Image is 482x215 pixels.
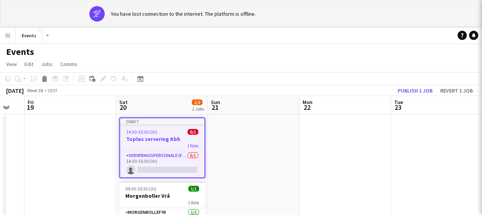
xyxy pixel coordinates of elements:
span: 1/2 [192,99,202,105]
span: Week 38 [25,88,44,93]
app-job-card: Draft14:30-15:30 (1h)0/1Topløs servering Kbh1 RoleServeringspersonale (Fræk udgave)0/114:30-15:30... [119,117,205,178]
a: Jobs [38,59,56,69]
a: Edit [21,59,36,69]
a: Comms [57,59,81,69]
div: [DATE] [6,87,24,94]
div: You have lost connection to the internet. The platform is offline. [111,10,256,17]
span: Tue [394,99,403,106]
div: 2 Jobs [192,106,204,112]
h3: Topløs servering Kbh [120,136,204,142]
span: Sun [211,99,220,106]
h1: Events [6,46,34,58]
button: Events [16,28,43,43]
div: CEST [48,88,58,93]
span: Jobs [41,61,53,68]
a: View [3,59,20,69]
span: Mon [303,99,313,106]
button: Publish 1 job [395,86,436,96]
span: 1 Role [188,200,199,205]
span: 20 [118,103,128,112]
span: Edit [25,61,33,68]
span: 21 [210,103,220,112]
span: 19 [26,103,34,112]
button: Revert 1 job [437,86,476,96]
app-card-role: Serveringspersonale (Fræk udgave)0/114:30-15:30 (1h) [120,151,204,177]
h3: Morgenboller Vrå [119,192,205,199]
div: Draft [120,118,204,124]
span: 1/1 [188,186,199,192]
span: 09:30-10:30 (1h) [125,186,156,192]
span: Comms [60,61,77,68]
span: 1 Role [187,143,198,149]
span: 22 [301,103,313,112]
span: 14:30-15:30 (1h) [126,129,157,135]
span: Sat [119,99,128,106]
span: 0/1 [188,129,198,135]
span: 23 [393,103,403,112]
span: Fri [28,99,34,106]
span: View [6,61,17,68]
